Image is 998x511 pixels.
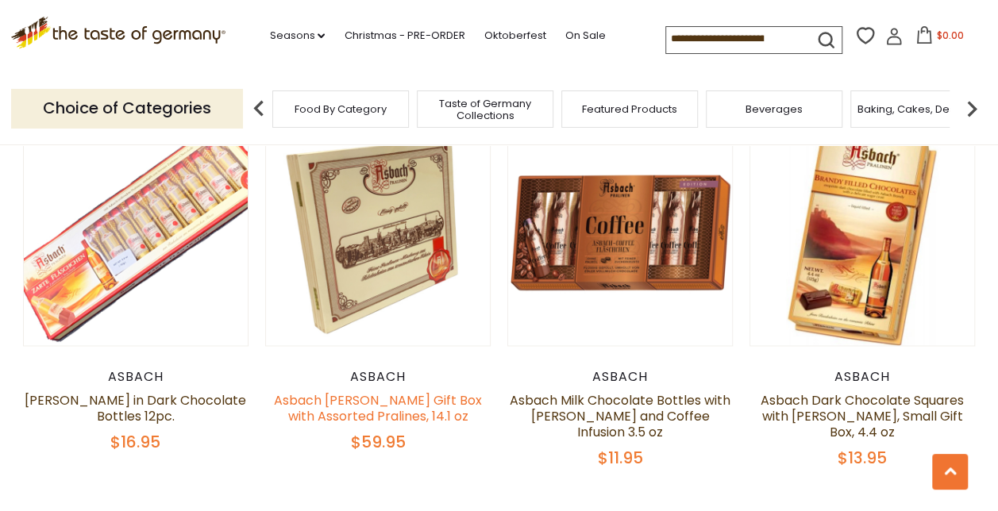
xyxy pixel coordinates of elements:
[507,369,734,385] div: Asbach
[350,431,405,453] span: $59.95
[344,27,464,44] a: Christmas - PRE-ORDER
[582,103,677,115] a: Featured Products
[761,391,964,441] a: Asbach Dark Chocolate Squares with [PERSON_NAME], Small Gift Box, 4.4 oz
[838,447,887,469] span: $13.95
[243,93,275,125] img: previous arrow
[23,369,249,385] div: Asbach
[265,369,491,385] div: Asbach
[25,391,246,425] a: [PERSON_NAME] in Dark Chocolate Bottles 12pc.
[11,89,243,128] p: Choice of Categories
[295,103,387,115] a: Food By Category
[274,391,482,425] a: Asbach [PERSON_NAME] Gift Box with Assorted Pralines, 14.1 oz
[750,121,975,345] img: Asbach
[484,27,545,44] a: Oktoberfest
[266,121,491,345] img: Asbach
[110,431,160,453] span: $16.95
[956,93,988,125] img: next arrow
[746,103,803,115] a: Beverages
[565,27,605,44] a: On Sale
[422,98,549,121] a: Taste of Germany Collections
[508,121,733,345] img: Asbach
[857,103,981,115] a: Baking, Cakes, Desserts
[906,26,973,50] button: $0.00
[24,121,249,345] img: Asbach
[749,369,976,385] div: Asbach
[598,447,643,469] span: $11.95
[936,29,963,42] span: $0.00
[510,391,730,441] a: Asbach Milk Chocolate Bottles with [PERSON_NAME] and Coffee Infusion 3.5 oz
[269,27,325,44] a: Seasons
